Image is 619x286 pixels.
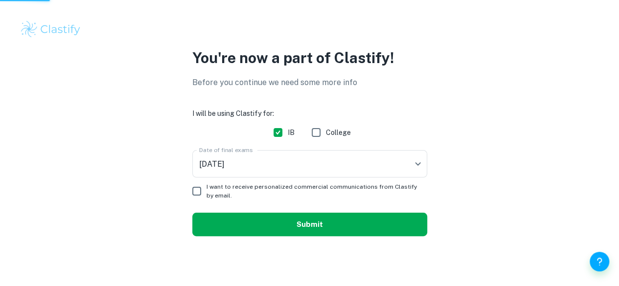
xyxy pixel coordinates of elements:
p: You're now a part of Clastify! [192,47,427,69]
p: Before you continue we need some more info [192,77,427,88]
button: Help and Feedback [590,252,609,271]
span: I want to receive personalized commercial communications from Clastify by email. [206,182,419,200]
label: Date of final exams [199,146,252,154]
button: Submit [192,213,427,236]
span: IB [288,127,295,138]
a: Clastify logo [20,20,599,39]
h6: I will be using Clastify for: [192,108,427,119]
div: [DATE] [192,150,427,177]
span: College [326,127,351,138]
img: Clastify logo [20,20,82,39]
